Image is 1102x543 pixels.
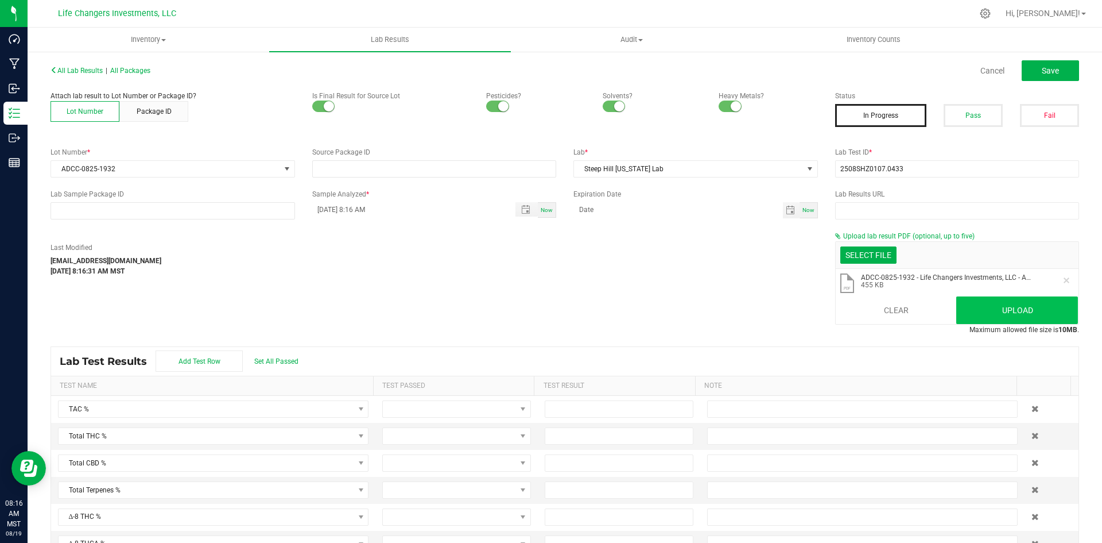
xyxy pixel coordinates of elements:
label: Lab [573,147,818,157]
a: Inventory [28,28,269,52]
inline-svg: Inbound [9,83,20,94]
span: Total Terpenes % [59,482,354,498]
button: Lot Number [51,101,119,122]
button: Package ID [119,101,188,122]
inline-svg: Inventory [9,107,20,119]
label: Lab Test ID [835,147,1080,157]
span: 455 KB [861,282,1033,288]
button: Save [1022,60,1079,81]
input: NO DATA FOUND [51,203,294,219]
strong: [DATE] 8:16:31 AM MST [51,267,125,275]
a: Audit [511,28,752,52]
span: Lab Test Results [60,355,156,368]
button: In Progress [835,104,927,127]
span: Now [802,207,814,213]
span: Lab Results [355,34,425,45]
inline-svg: Manufacturing [9,58,20,70]
span: Save [1042,66,1059,75]
p: Heavy Metals? [719,91,817,101]
label: Lot Number [51,147,295,157]
button: Pass [944,104,1003,127]
button: Add Test Row [156,351,243,372]
input: NO DATA FOUND [313,161,556,177]
span: Upload lab result PDF (optional, up to five) [843,232,975,240]
input: MM/dd/yyyy HH:MM a [312,202,504,217]
label: Sample Analyzed [312,189,557,199]
p: Pesticides? [486,91,585,101]
p: 08/19 [5,529,22,538]
span: All Packages [110,67,150,75]
span: Life Changers Investments, LLC [58,9,176,18]
a: Lab Results [269,28,511,52]
inline-svg: Outbound [9,132,20,144]
span: Hi, [PERSON_NAME]! [1006,9,1080,18]
button: Remove [1062,276,1071,285]
a: Cancel [980,65,1004,76]
span: | [106,67,107,75]
input: Date [573,202,783,217]
span: All Lab Results [51,67,103,75]
p: 08:16 AM MST [5,498,22,529]
span: Inventory [28,34,269,45]
label: Expiration Date [573,189,818,199]
inline-svg: Reports [9,157,20,168]
p: Attach lab result to Lot Number or Package ID? [51,91,295,101]
th: Test Result [534,376,694,396]
span: Steep Hill [US_STATE] Lab [574,161,803,177]
span: Maximum allowed file size is . [969,326,1079,334]
span: TAC % [59,401,354,417]
button: Fail [1020,104,1079,127]
span: ADCC-0825-1932 - Life Changers Investments, LLC - Apple Drip [DATE].pdf [861,274,1033,282]
span: Toggle popup [515,202,538,217]
button: Clear [836,296,957,324]
span: Total CBD % [59,455,354,471]
strong: [EMAIL_ADDRESS][DOMAIN_NAME] [51,257,161,265]
div: Select file [840,247,897,264]
label: Source Package ID [312,147,557,157]
th: Test Name [51,376,373,396]
span: .pdf [843,286,851,291]
p: Solvents? [603,91,701,101]
span: Δ-8 THC % [59,509,354,525]
button: Upload [956,296,1078,324]
label: Lab Results URL [835,189,1080,199]
span: Audit [511,34,752,45]
p: Is Final Result for Source Lot [312,91,469,101]
label: Last Modified [51,242,230,253]
span: Inventory Counts [831,34,916,45]
span: ADCC-0825-1932 [51,161,280,177]
a: Inventory Counts [753,28,995,52]
th: Test Passed [373,376,534,396]
div: Manage settings [978,8,992,19]
iframe: Resource center [11,451,46,486]
strong: 10MB [1058,326,1077,334]
span: Total THC % [59,428,354,444]
span: Toggle calendar [783,202,800,218]
span: Set All Passed [254,357,298,365]
span: Now [541,207,553,213]
label: Lab Sample Package ID [51,189,295,199]
th: Note [695,376,1017,396]
label: Status [835,91,1080,101]
inline-svg: Dashboard [9,33,20,45]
